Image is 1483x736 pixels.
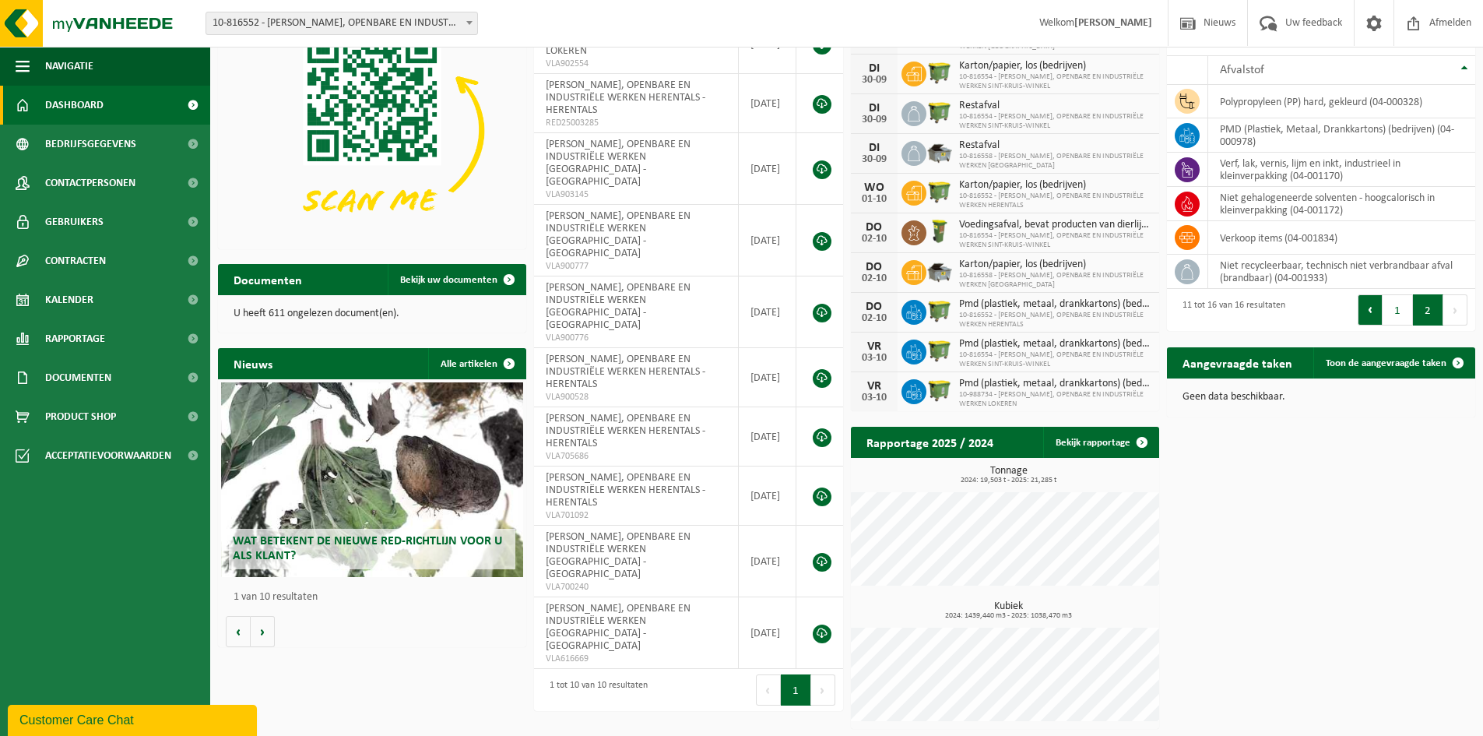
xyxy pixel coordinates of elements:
td: polypropyleen (PP) hard, gekleurd (04-000328) [1208,85,1475,118]
div: DO [859,301,890,313]
div: 02-10 [859,234,890,245]
img: WB-1100-HPE-GN-50 [926,337,953,364]
h2: Aangevraagde taken [1167,347,1308,378]
div: WO [859,181,890,194]
iframe: chat widget [8,702,260,736]
button: 2 [1413,294,1443,326]
span: Product Shop [45,397,116,436]
span: Dashboard [45,86,104,125]
button: Next [1443,294,1467,326]
td: [DATE] [739,133,796,205]
div: DI [859,142,890,154]
span: 10-816552 - VICTOR PEETERS, OPENBARE EN INDUSTRIËLE WERKEN HERENTALS - HERENTALS [206,12,478,35]
td: [DATE] [739,407,796,467]
span: 10-816554 - [PERSON_NAME], OPENBARE EN INDUSTRIËLE WERKEN SINT-KRUIS-WINKEL [959,72,1151,91]
span: Contracten [45,241,106,280]
strong: [PERSON_NAME] [1074,17,1152,29]
div: 30-09 [859,154,890,165]
img: WB-0060-HPE-GN-50 [926,218,953,245]
a: Bekijk uw documenten [388,264,525,295]
td: [DATE] [739,205,796,276]
span: 10-816558 - [PERSON_NAME], OPENBARE EN INDUSTRIËLE WERKEN [GEOGRAPHIC_DATA] [959,152,1151,171]
span: [PERSON_NAME], OPENBARE EN INDUSTRIËLE WERKEN [GEOGRAPHIC_DATA] - [GEOGRAPHIC_DATA] [546,210,691,259]
span: [PERSON_NAME], OPENBARE EN INDUSTRIËLE WERKEN [GEOGRAPHIC_DATA] - [GEOGRAPHIC_DATA] [546,282,691,331]
img: WB-1100-HPE-GN-50 [926,377,953,403]
span: VLA900777 [546,260,726,273]
button: Volgende [251,616,275,647]
span: VLA900776 [546,332,726,344]
button: Previous [1358,294,1383,326]
img: WB-5000-GAL-GY-01 [926,258,953,284]
td: [DATE] [739,467,796,526]
div: 02-10 [859,313,890,324]
p: Geen data beschikbaar. [1183,392,1460,403]
div: 11 tot 16 van 16 resultaten [1175,293,1285,327]
button: Previous [756,674,781,706]
span: [PERSON_NAME], OPENBARE EN INDUSTRIËLE WERKEN HERENTALS - HERENTALS [546,79,705,116]
button: 1 [1383,294,1413,326]
span: Restafval [959,100,1151,112]
div: 1 tot 10 van 10 resultaten [542,673,648,707]
td: verf, lak, vernis, lijm en inkt, industrieel in kleinverpakking (04-001170) [1208,153,1475,187]
span: VLA700240 [546,581,726,593]
div: DO [859,261,890,273]
button: Vorige [226,616,251,647]
span: VLA701092 [546,509,726,522]
span: VLA616669 [546,653,726,665]
span: Pmd (plastiek, metaal, drankkartons) (bedrijven) [959,298,1151,311]
span: VLA705686 [546,450,726,463]
span: Wat betekent de nieuwe RED-richtlijn voor u als klant? [233,535,502,562]
img: WB-1100-HPE-GN-50 [926,178,953,205]
div: DI [859,62,890,75]
a: Wat betekent de nieuwe RED-richtlijn voor u als klant? [221,382,523,577]
h3: Kubiek [859,601,1159,620]
span: [PERSON_NAME], OPENBARE EN INDUSTRIËLE WERKEN HERENTALS - HERENTALS [546,413,705,449]
div: 03-10 [859,353,890,364]
span: Contactpersonen [45,164,135,202]
p: 1 van 10 resultaten [234,592,518,603]
span: 10-816558 - [PERSON_NAME], OPENBARE EN INDUSTRIËLE WERKEN [GEOGRAPHIC_DATA] [959,271,1151,290]
td: PMD (Plastiek, Metaal, Drankkartons) (bedrijven) (04-000978) [1208,118,1475,153]
span: VLA902554 [546,58,726,70]
span: Toon de aangevraagde taken [1326,358,1446,368]
span: [PERSON_NAME], OPENBARE EN INDUSTRIËLE WERKEN [GEOGRAPHIC_DATA] - [GEOGRAPHIC_DATA] [546,139,691,188]
span: Karton/papier, los (bedrijven) [959,179,1151,192]
img: WB-1100-HPE-GN-50 [926,99,953,125]
span: [PERSON_NAME], OPENBARE EN INDUSTRIËLE WERKEN HERENTALS - HERENTALS [546,472,705,509]
span: Gebruikers [45,202,104,241]
div: DI [859,102,890,114]
span: 10-988734 - [PERSON_NAME], OPENBARE EN INDUSTRIËLE WERKEN LOKEREN [959,390,1151,409]
td: niet recycleerbaar, technisch niet verbrandbaar afval (brandbaar) (04-001933) [1208,255,1475,289]
div: VR [859,380,890,393]
span: Kalender [45,280,93,319]
p: U heeft 611 ongelezen document(en). [234,308,511,319]
a: Toon de aangevraagde taken [1313,347,1474,379]
td: [DATE] [739,276,796,348]
span: Pmd (plastiek, metaal, drankkartons) (bedrijven) [959,378,1151,390]
div: 30-09 [859,75,890,86]
span: VLA900528 [546,391,726,403]
span: 10-816552 - [PERSON_NAME], OPENBARE EN INDUSTRIËLE WERKEN HERENTALS [959,192,1151,210]
span: 10-816554 - [PERSON_NAME], OPENBARE EN INDUSTRIËLE WERKEN SINT-KRUIS-WINKEL [959,231,1151,250]
span: Karton/papier, los (bedrijven) [959,60,1151,72]
span: Restafval [959,139,1151,152]
td: [DATE] [739,348,796,407]
h2: Documenten [218,264,318,294]
span: Documenten [45,358,111,397]
div: 02-10 [859,273,890,284]
h2: Nieuws [218,348,288,379]
span: 2024: 1439,440 m3 - 2025: 1038,470 m3 [859,612,1159,620]
span: 10-816554 - [PERSON_NAME], OPENBARE EN INDUSTRIËLE WERKEN SINT-KRUIS-WINKEL [959,350,1151,369]
img: WB-1100-HPE-GN-50 [926,298,953,324]
a: Bekijk rapportage [1043,427,1158,458]
div: 01-10 [859,194,890,205]
img: WB-5000-GAL-GY-01 [926,139,953,165]
span: [PERSON_NAME], OPENBARE EN INDUSTRIËLE WERKEN [GEOGRAPHIC_DATA] - [GEOGRAPHIC_DATA] [546,531,691,580]
span: 10-816552 - [PERSON_NAME], OPENBARE EN INDUSTRIËLE WERKEN HERENTALS [959,311,1151,329]
span: Pmd (plastiek, metaal, drankkartons) (bedrijven) [959,338,1151,350]
span: [PERSON_NAME], OPENBARE EN INDUSTRIËLE WERKEN HERENTALS - HERENTALS [546,354,705,390]
h2: Rapportage 2025 / 2024 [851,427,1009,457]
span: Bekijk uw documenten [400,275,497,285]
div: 30-09 [859,114,890,125]
div: VR [859,340,890,353]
